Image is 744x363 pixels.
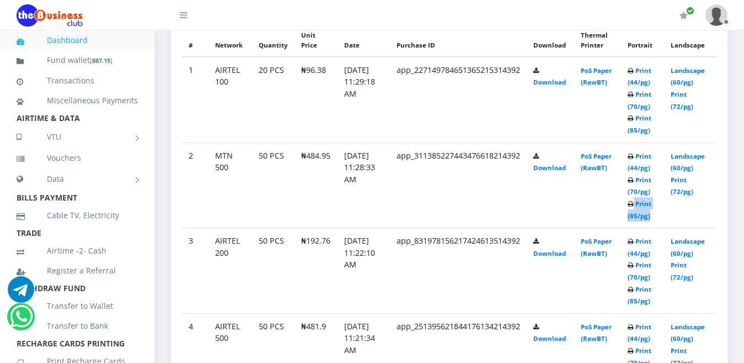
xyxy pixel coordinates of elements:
[17,4,83,27] img: Logo
[628,237,651,257] a: Print (44/pg)
[295,228,338,314] td: ₦192.76
[17,145,138,171] a: Vouchers
[621,24,664,57] th: Portrait
[628,199,651,220] a: Print (85/pg)
[671,261,693,281] a: Print (72/pg)
[581,66,612,87] a: PoS Paper (RawBT)
[208,143,252,228] td: MTN 500
[90,56,113,65] small: [ ]
[533,164,566,172] a: Download
[182,24,208,57] th: #
[390,57,527,143] td: app_227149784651365215314392
[671,176,693,196] a: Print (72/pg)
[705,4,727,26] img: User
[17,238,138,264] a: Airtime -2- Cash
[8,285,34,303] a: Chat for support
[17,165,138,193] a: Data
[295,143,338,228] td: ₦484.95
[628,323,651,343] a: Print (44/pg)
[671,90,693,111] a: Print (72/pg)
[17,28,138,53] a: Dashboard
[581,237,612,257] a: PoS Paper (RawBT)
[92,56,110,65] b: 887.15
[338,57,390,143] td: [DATE] 11:29:18 AM
[17,313,138,339] a: Transfer to Bank
[17,88,138,113] a: Miscellaneous Payments
[17,123,138,151] a: VTU
[581,152,612,172] a: PoS Paper (RawBT)
[628,261,651,281] a: Print (70/pg)
[628,114,651,134] a: Print (85/pg)
[295,24,338,57] th: Unit Price
[17,293,138,319] a: Transfer to Wallet
[664,24,716,57] th: Landscape
[581,323,612,343] a: PoS Paper (RawBT)
[295,57,338,143] td: ₦96.38
[390,228,527,314] td: app_831978156217424613514392
[10,312,33,330] a: Chat for support
[671,237,705,257] a: Landscape (60/pg)
[338,228,390,314] td: [DATE] 11:22:10 AM
[574,24,621,57] th: Thermal Printer
[686,7,694,15] span: Renew/Upgrade Subscription
[208,228,252,314] td: AIRTEL 200
[390,143,527,228] td: app_311385227443476618214392
[679,11,688,20] i: Renew/Upgrade Subscription
[628,66,651,87] a: Print (44/pg)
[628,152,651,172] a: Print (44/pg)
[628,285,651,306] a: Print (85/pg)
[671,66,705,87] a: Landscape (60/pg)
[671,323,705,343] a: Landscape (60/pg)
[252,228,295,314] td: 50 PCS
[533,249,566,257] a: Download
[252,57,295,143] td: 20 PCS
[527,24,574,57] th: Download
[628,90,651,111] a: Print (70/pg)
[17,68,138,93] a: Transactions
[338,24,390,57] th: Date
[17,203,138,228] a: Cable TV, Electricity
[252,143,295,228] td: 50 PCS
[208,57,252,143] td: AIRTEL 100
[182,228,208,314] td: 3
[17,258,138,283] a: Register a Referral
[182,57,208,143] td: 1
[338,143,390,228] td: [DATE] 11:28:33 AM
[628,176,651,196] a: Print (70/pg)
[208,24,252,57] th: Network
[17,48,138,73] a: Fund wallet[887.15]
[533,334,566,343] a: Download
[390,24,527,57] th: Purchase ID
[182,143,208,228] td: 2
[533,78,566,86] a: Download
[252,24,295,57] th: Quantity
[671,152,705,172] a: Landscape (60/pg)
